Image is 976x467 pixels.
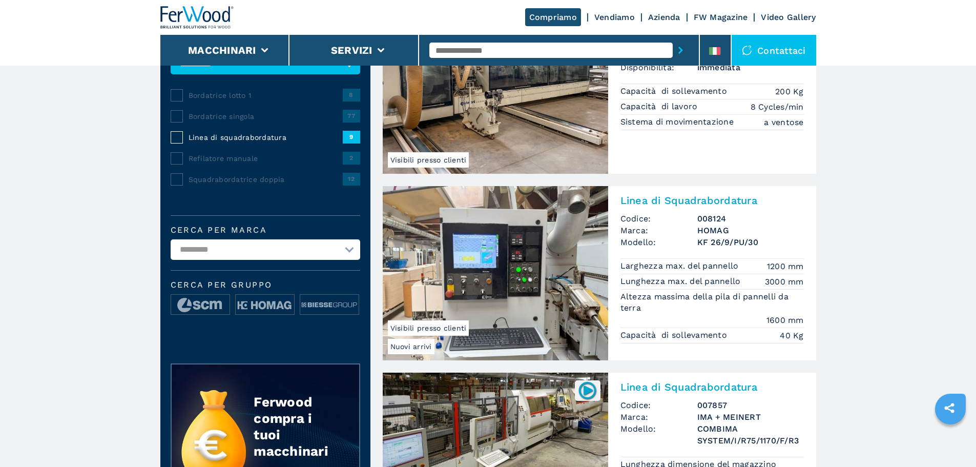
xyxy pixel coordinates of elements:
[388,339,434,354] span: Nuovi arrivi
[620,291,804,314] p: Altezza massima della pila di pannelli da terra
[343,131,360,143] span: 9
[343,110,360,122] span: 77
[525,8,581,26] a: Compriamo
[620,225,697,236] span: Marca:
[188,44,256,56] button: Macchinari
[761,12,816,22] a: Video Gallery
[620,330,730,341] p: Capacità di sollevamento
[383,186,816,360] a: Linea di Squadrabordatura HOMAG KF 26/9/PU/30Nuovi arriviVisibili presso clientiLinea di Squadrab...
[620,276,743,287] p: Lunghezza max. del pannello
[189,132,343,143] span: Linea di squadrabordatura
[620,101,700,112] p: Capacità di lavoro
[620,213,697,225] span: Codice:
[343,173,360,185] span: 12
[697,62,804,73] span: immediata
[343,152,360,164] span: 2
[189,111,343,121] span: Bordatrice singola
[764,116,803,128] em: a ventose
[331,44,372,56] button: Servizi
[766,314,804,326] em: 1600 mm
[620,381,804,393] h2: Linea di Squadrabordatura
[620,399,697,411] span: Codice:
[160,6,234,29] img: Ferwood
[189,174,343,185] span: Squadrabordatrice doppia
[620,194,804,207] h2: Linea di Squadrabordatura
[171,295,230,315] img: image
[343,89,360,101] span: 8
[697,399,804,411] h3: 007857
[937,395,962,421] a: sharethis
[765,276,804,288] em: 3000 mm
[620,236,697,248] span: Modello:
[751,101,804,113] em: 8 Cycles/min
[620,62,697,73] span: Disponibilità:
[236,295,294,315] img: image
[648,12,680,22] a: Azienda
[189,153,343,164] span: Refilatore manuale
[388,320,469,336] span: Visibili presso clienti
[932,421,968,459] iframe: Chat
[697,225,804,236] h3: HOMAG
[171,226,360,234] label: Cerca per marca
[742,45,752,55] img: Contattaci
[594,12,635,22] a: Vendiamo
[697,411,804,423] h3: IMA + MEINERT
[620,116,737,128] p: Sistema di movimentazione
[388,152,469,168] span: Visibili presso clienti
[780,330,803,341] em: 40 Kg
[383,186,608,360] img: Linea di Squadrabordatura HOMAG KF 26/9/PU/30
[694,12,748,22] a: FW Magazine
[673,38,689,62] button: submit-button
[254,394,339,459] div: Ferwood compra i tuoi macchinari
[697,236,804,248] h3: KF 26/9/PU/30
[577,380,597,400] img: 007857
[775,86,804,97] em: 200 Kg
[732,35,816,66] div: Contattaci
[189,90,343,100] span: Bordatrice lotto 1
[300,295,359,315] img: image
[697,213,804,225] h3: 008124
[171,281,360,289] span: Cerca per Gruppo
[620,86,730,97] p: Capacità di sollevamento
[767,260,804,272] em: 1200 mm
[697,423,804,446] h3: COMBIMA SYSTEM/I/R75/1170/F/R3
[620,423,697,446] span: Modello:
[620,260,741,272] p: Larghezza max. del pannello
[620,411,697,423] span: Marca:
